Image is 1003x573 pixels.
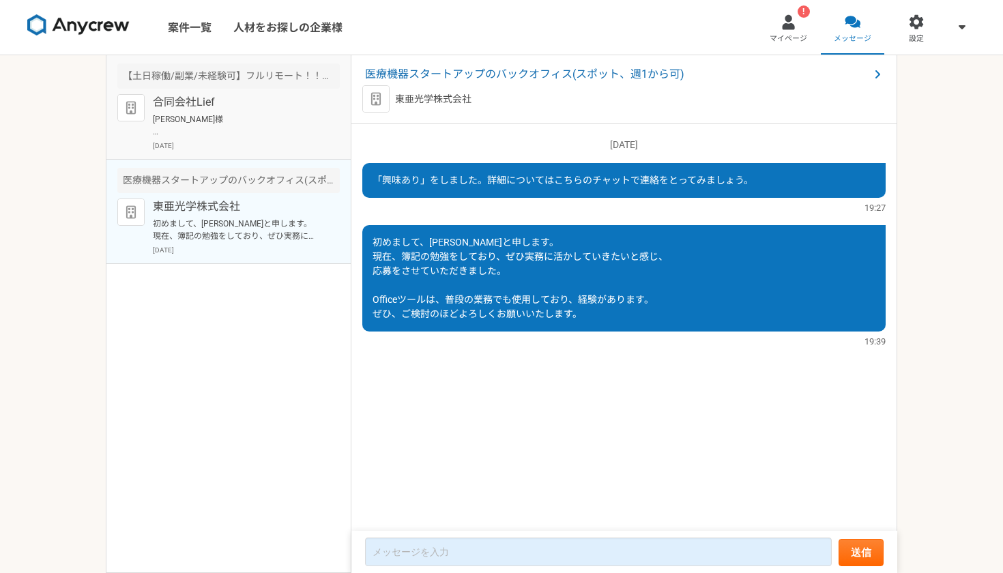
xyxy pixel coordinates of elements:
[117,168,340,193] div: 医療機器スタートアップのバックオフィス(スポット、週1から可)
[373,237,668,319] span: 初めまして、[PERSON_NAME]と申します。 現在、簿記の勉強をしており、ぜひ実務に活かしていきたいと感じ、 応募をさせていただきました。 Officeツールは、普段の業務でも使用しており...
[864,335,886,348] span: 19:39
[395,92,471,106] p: 東亜光学株式会社
[153,94,321,111] p: 合同会社Lief
[362,85,390,113] img: default_org_logo-42cde973f59100197ec2c8e796e4974ac8490bb5b08a0eb061ff975e4574aa76.png
[770,33,807,44] span: マイページ
[117,199,145,226] img: default_org_logo-42cde973f59100197ec2c8e796e4974ac8490bb5b08a0eb061ff975e4574aa76.png
[153,141,340,151] p: [DATE]
[153,218,321,242] p: 初めまして、[PERSON_NAME]と申します。 現在、簿記の勉強をしており、ぜひ実務に活かしていきたいと感じ、 応募をさせていただきました。 Officeツールは、普段の業務でも使用しており...
[117,63,340,89] div: 【土日稼働/副業/未経験可】フルリモート！！インサイドセールス募集（長期案件）
[834,33,871,44] span: メッセージ
[153,245,340,255] p: [DATE]
[909,33,924,44] span: 設定
[117,94,145,121] img: default_org_logo-42cde973f59100197ec2c8e796e4974ac8490bb5b08a0eb061ff975e4574aa76.png
[153,199,321,215] p: 東亜光学株式会社
[153,113,321,138] p: [PERSON_NAME]様 先日はこちらこそありがとうございました。 以下、メールアドレスとなります。 [EMAIL_ADDRESS][DOMAIN_NAME] 以上、よろしくお願いいたします。
[365,66,869,83] span: 医療機器スタートアップのバックオフィス(スポット、週1から可)
[373,175,753,186] span: 「興味あり」をしました。詳細についてはこちらのチャットで連絡をとってみましょう。
[798,5,810,18] div: !
[362,138,886,152] p: [DATE]
[839,539,884,566] button: 送信
[864,201,886,214] span: 19:27
[27,14,130,36] img: 8DqYSo04kwAAAAASUVORK5CYII=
